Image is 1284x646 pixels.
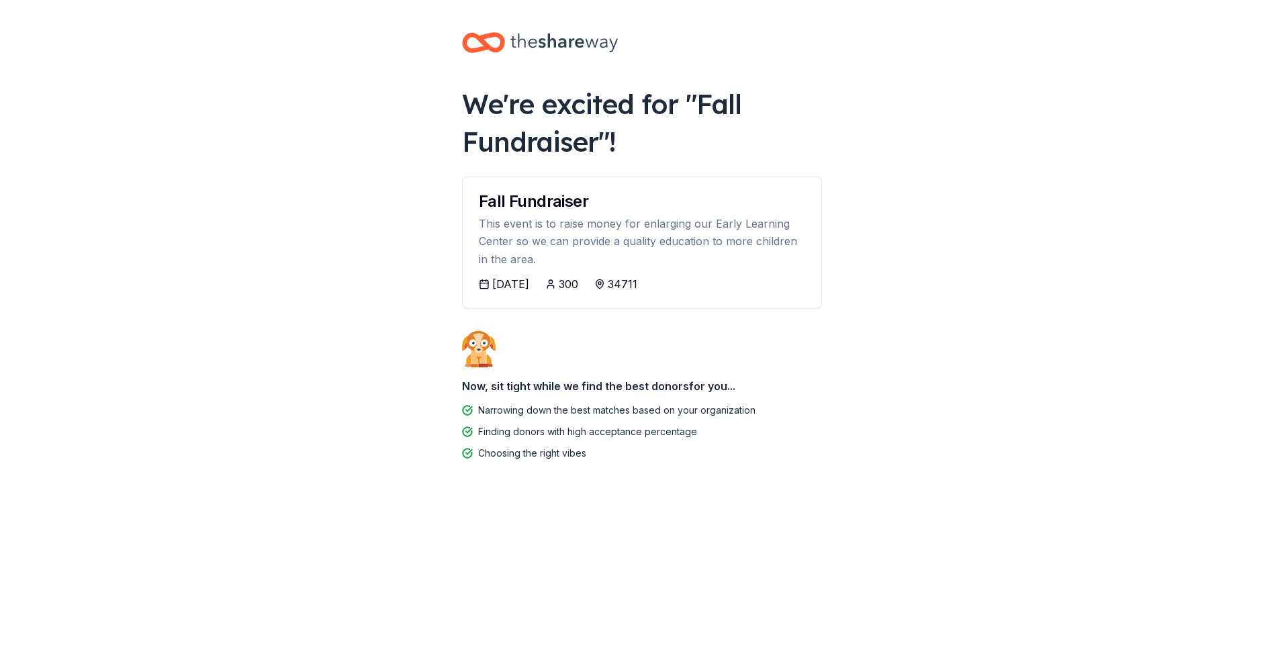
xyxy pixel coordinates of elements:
[478,445,586,461] div: Choosing the right vibes
[559,276,578,292] div: 300
[462,373,822,400] div: Now, sit tight while we find the best donors for you...
[462,85,822,160] div: We're excited for " Fall Fundraiser "!
[608,276,637,292] div: 34711
[492,276,529,292] div: [DATE]
[479,193,805,210] div: Fall Fundraiser
[479,215,805,268] div: This event is to raise money for enlarging our Early Learning Center so we can provide a quality ...
[462,330,496,367] img: Dog waiting patiently
[478,424,697,440] div: Finding donors with high acceptance percentage
[478,402,755,418] div: Narrowing down the best matches based on your organization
